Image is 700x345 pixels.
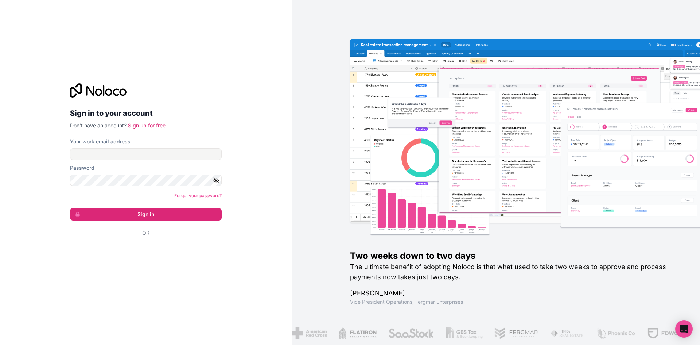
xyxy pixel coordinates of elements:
[128,122,166,129] a: Sign up for free
[350,288,677,298] h1: [PERSON_NAME]
[647,327,690,339] img: /assets/fdworks-Bi04fVtw.png
[70,122,127,129] span: Don't have an account?
[292,327,327,339] img: /assets/american-red-cross-BAupjrZR.png
[174,193,222,198] a: Forgot your password?
[70,107,222,120] h2: Sign in to your account
[494,327,539,339] img: /assets/fergmar-CudnrXN5.png
[70,175,222,186] input: Password
[70,164,94,172] label: Password
[350,262,677,282] h2: The ultimate benefit of adopting Noloco is that what used to take two weeks to approve and proces...
[339,327,377,339] img: /assets/flatiron-C8eUkumj.png
[388,327,434,339] img: /assets/saastock-C6Zbiodz.png
[70,208,222,221] button: Sign in
[596,327,635,339] img: /assets/phoenix-BREaitsQ.png
[446,327,483,339] img: /assets/gbstax-C-GtDUiK.png
[70,138,131,145] label: Your work email address
[66,245,219,261] iframe: Sign in with Google Button
[350,250,677,262] h1: Two weeks down to two days
[142,229,149,237] span: Or
[70,148,222,160] input: Email address
[350,298,677,306] h1: Vice President Operations , Fergmar Enterprises
[550,327,584,339] img: /assets/fiera-fwj2N5v4.png
[675,320,693,338] div: Open Intercom Messenger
